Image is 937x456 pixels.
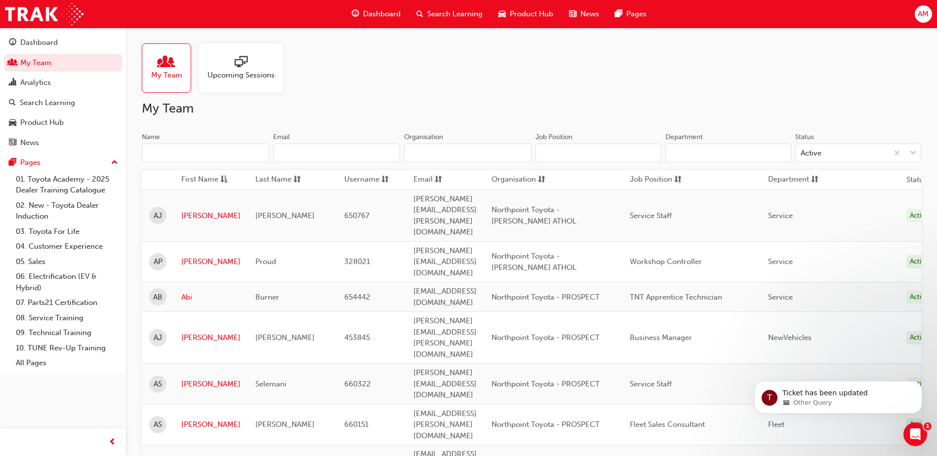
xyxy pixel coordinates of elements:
span: news-icon [9,139,16,148]
span: 1 [924,422,932,430]
span: Northpoint Toyota - PROSPECT [491,293,600,302]
a: [PERSON_NAME] [181,210,241,222]
span: prev-icon [109,436,116,449]
span: sorting-icon [811,174,818,186]
span: AJ [154,210,162,222]
span: down-icon [910,147,917,160]
span: [PERSON_NAME] [255,211,315,220]
button: Last Namesorting-icon [255,174,310,186]
span: Burner [255,293,279,302]
button: First Nameasc-icon [181,174,236,186]
a: Analytics [4,74,122,92]
span: AJ [154,332,162,343]
button: AM [915,5,932,23]
button: Pages [4,153,122,172]
div: Organisation [404,132,443,142]
span: 660151 [344,420,368,429]
a: 05. Sales [12,254,122,269]
div: Search Learning [20,97,75,109]
span: AS [154,419,162,430]
span: Last Name [255,174,291,186]
span: [PERSON_NAME][EMAIL_ADDRESS][DOMAIN_NAME] [413,368,477,399]
span: Fleet Sales Consultant [630,420,705,429]
div: Job Position [535,132,572,142]
a: guage-iconDashboard [344,4,408,24]
a: 10. TUNE Rev-Up Training [12,341,122,356]
span: up-icon [111,156,118,169]
span: search-icon [9,99,16,108]
input: Name [142,144,269,162]
span: Username [344,174,379,186]
span: AB [153,292,163,303]
span: [PERSON_NAME][EMAIL_ADDRESS][PERSON_NAME][DOMAIN_NAME] [413,316,477,359]
span: Job Position [630,174,672,186]
span: AP [154,256,163,267]
a: car-iconProduct Hub [490,4,561,24]
span: Upcoming Sessions [207,70,275,81]
span: Service Staff [630,380,672,388]
span: sorting-icon [435,174,442,186]
div: Pages [20,157,41,168]
span: sorting-icon [538,174,545,186]
span: Service [768,211,793,220]
span: 654442 [344,293,370,302]
input: Organisation [404,144,531,162]
span: asc-icon [220,174,228,186]
span: 660322 [344,380,371,388]
img: Trak [5,3,83,25]
span: sessionType_ONLINE_URL-icon [235,56,247,70]
a: news-iconNews [561,4,607,24]
th: Status [906,174,927,186]
span: AM [918,8,929,20]
span: Workshop Controller [630,257,702,266]
span: Northpoint Toyota - [PERSON_NAME] ATHOL [491,252,576,272]
span: First Name [181,174,218,186]
iframe: Intercom notifications message [739,360,937,429]
a: Product Hub [4,114,122,132]
div: Department [665,132,703,142]
button: Usernamesorting-icon [344,174,399,186]
span: Dashboard [363,8,401,20]
div: News [20,137,39,149]
span: Service [768,257,793,266]
a: All Pages [12,355,122,371]
span: chart-icon [9,78,16,87]
span: [PERSON_NAME] [255,333,315,342]
span: Selemani [255,380,286,388]
span: [PERSON_NAME][EMAIL_ADDRESS][DOMAIN_NAME] [413,246,477,277]
button: Job Positionsorting-icon [630,174,684,186]
input: Department [665,144,791,162]
span: Northpoint Toyota - PROSPECT [491,380,600,388]
div: Active [801,148,821,159]
span: Northpoint Toyota - [PERSON_NAME] ATHOL [491,205,576,226]
div: Dashboard [20,37,58,48]
span: 328021 [344,257,370,266]
span: Product Hub [510,8,553,20]
div: Product Hub [20,117,64,128]
span: search-icon [416,8,423,20]
span: car-icon [9,118,16,127]
iframe: Intercom live chat [903,422,927,446]
input: Job Position [535,144,661,162]
span: Search Learning [427,8,483,20]
span: Northpoint Toyota - PROSPECT [491,333,600,342]
span: news-icon [569,8,576,20]
div: Active [906,255,932,268]
a: Upcoming Sessions [199,43,291,93]
a: 04. Customer Experience [12,239,122,254]
button: Emailsorting-icon [413,174,468,186]
button: DashboardMy TeamAnalyticsSearch LearningProduct HubNews [4,32,122,153]
a: [PERSON_NAME] [181,332,241,343]
span: [PERSON_NAME][EMAIL_ADDRESS][PERSON_NAME][DOMAIN_NAME] [413,194,477,237]
div: Email [273,132,290,142]
a: My Team [4,54,122,72]
span: [EMAIL_ADDRESS][DOMAIN_NAME] [413,287,477,307]
span: Service [768,293,793,302]
a: 01. Toyota Academy - 2025 Dealer Training Catalogue [12,172,122,198]
span: Department [768,174,809,186]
